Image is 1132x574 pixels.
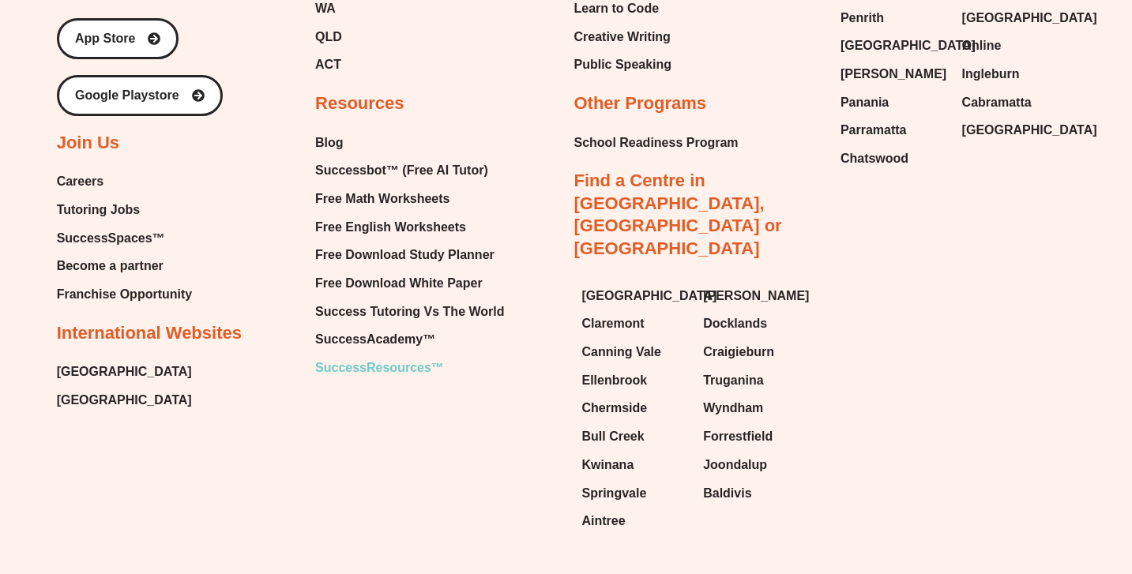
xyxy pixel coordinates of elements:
span: Ellenbrook [581,369,647,392]
a: [GEOGRAPHIC_DATA] [57,388,192,412]
a: [GEOGRAPHIC_DATA] [841,34,946,58]
span: [GEOGRAPHIC_DATA] [57,360,192,384]
a: SuccessResources™ [315,356,504,380]
span: SuccessSpaces™ [57,227,165,250]
h2: International Websites [57,322,242,345]
a: QLD [315,25,450,49]
span: Careers [57,170,104,193]
a: Free English Worksheets [315,216,504,239]
a: Truganina [703,369,809,392]
span: Aintree [581,509,625,533]
a: Claremont [581,312,687,336]
a: Bull Creek [581,425,687,448]
a: Panania [841,91,946,114]
a: Find a Centre in [GEOGRAPHIC_DATA], [GEOGRAPHIC_DATA] or [GEOGRAPHIC_DATA] [574,171,781,258]
a: Aintree [581,509,687,533]
span: Truganina [703,369,763,392]
a: [GEOGRAPHIC_DATA] [962,118,1068,142]
span: Bull Creek [581,425,644,448]
a: Joondalup [703,453,809,477]
a: Chatswood [841,147,946,171]
a: SuccessAcademy™ [315,328,504,351]
span: Springvale [581,482,646,505]
span: Become a partner [57,254,164,278]
a: [PERSON_NAME] [703,284,809,308]
span: ACT [315,53,341,77]
a: Craigieburn [703,340,809,364]
a: Ingleburn [962,62,1068,86]
a: Free Math Worksheets [315,187,504,211]
a: Kwinana [581,453,687,477]
a: Success Tutoring Vs The World [315,300,504,324]
span: [GEOGRAPHIC_DATA] [841,34,976,58]
span: QLD [315,25,342,49]
h2: Resources [315,92,404,115]
a: App Store [57,18,179,59]
span: Cabramatta [962,91,1032,114]
a: Chermside [581,396,687,420]
a: Online [962,34,1068,58]
a: Google Playstore [57,75,223,116]
a: Springvale [581,482,687,505]
a: [GEOGRAPHIC_DATA] [962,6,1068,30]
a: Cabramatta [962,91,1068,114]
span: SuccessResources™ [315,356,444,380]
a: [PERSON_NAME] [841,62,946,86]
span: Forrestfield [703,425,773,448]
span: Successbot™ (Free AI Tutor) [315,159,488,182]
a: Successbot™ (Free AI Tutor) [315,159,504,182]
span: Claremont [581,312,644,336]
iframe: Chat Widget [861,396,1132,574]
span: Tutoring Jobs [57,198,140,222]
span: Canning Vale [581,340,660,364]
span: Free Download Study Planner [315,243,495,267]
span: Baldivis [703,482,751,505]
a: Creative Writing [574,25,671,49]
a: Public Speaking [574,53,671,77]
span: Creative Writing [574,25,670,49]
a: Forrestfield [703,425,809,448]
span: SuccessAcademy™ [315,328,435,351]
a: Docklands [703,312,809,336]
a: Penrith [841,6,946,30]
a: Blog [315,131,504,155]
span: [GEOGRAPHIC_DATA] [962,6,1097,30]
a: Parramatta [841,118,946,142]
a: Baldivis [703,482,809,505]
span: App Store [75,32,135,45]
a: SuccessSpaces™ [57,227,193,250]
a: Careers [57,170,193,193]
span: Panania [841,91,889,114]
a: Franchise Opportunity [57,283,193,306]
span: Online [962,34,1002,58]
a: Become a partner [57,254,193,278]
span: Free Download White Paper [315,272,483,295]
span: Free Math Worksheets [315,187,449,211]
a: Tutoring Jobs [57,198,193,222]
span: Penrith [841,6,884,30]
a: Wyndham [703,396,809,420]
a: Free Download White Paper [315,272,504,295]
a: Ellenbrook [581,369,687,392]
span: Free English Worksheets [315,216,466,239]
span: [GEOGRAPHIC_DATA] [962,118,1097,142]
h2: Other Programs [574,92,706,115]
a: Canning Vale [581,340,687,364]
span: Docklands [703,312,767,336]
a: ACT [315,53,450,77]
a: School Readiness Program [574,131,738,155]
span: Chatswood [841,147,908,171]
span: Chermside [581,396,647,420]
a: [GEOGRAPHIC_DATA] [581,284,687,308]
span: Kwinana [581,453,634,477]
span: Parramatta [841,118,907,142]
span: Joondalup [703,453,767,477]
span: [GEOGRAPHIC_DATA] [581,284,716,308]
span: Craigieburn [703,340,774,364]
